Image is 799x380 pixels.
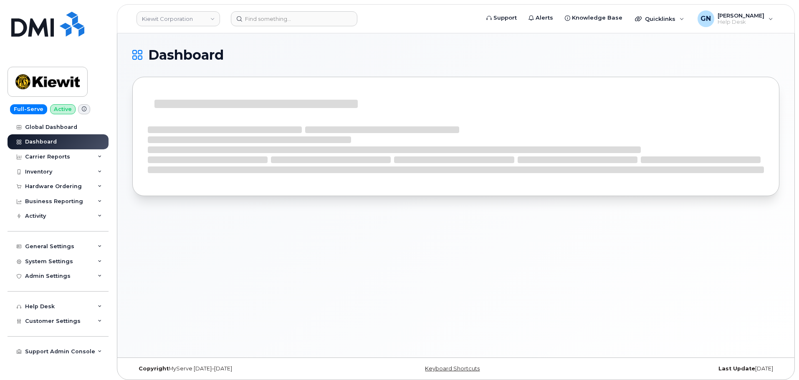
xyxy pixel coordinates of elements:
[425,365,480,372] a: Keyboard Shortcuts
[718,365,755,372] strong: Last Update
[132,365,348,372] div: MyServe [DATE]–[DATE]
[564,365,779,372] div: [DATE]
[148,49,224,61] span: Dashboard
[139,365,169,372] strong: Copyright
